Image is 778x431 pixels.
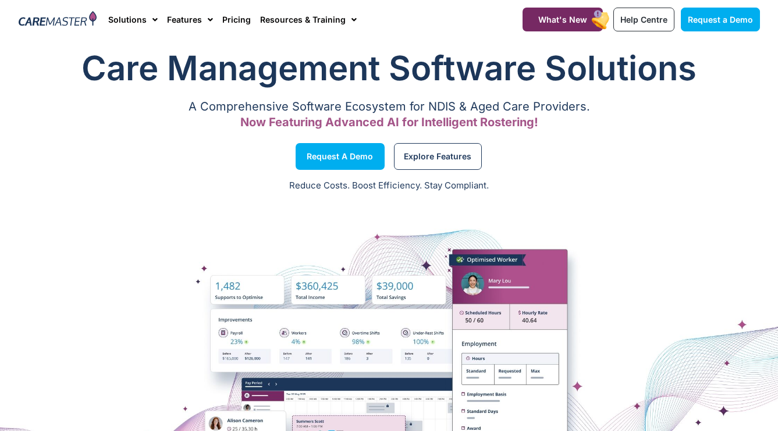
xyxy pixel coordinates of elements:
span: What's New [538,15,587,24]
span: Help Centre [620,15,667,24]
span: Request a Demo [688,15,753,24]
span: Now Featuring Advanced AI for Intelligent Rostering! [240,115,538,129]
span: Explore Features [404,154,471,159]
a: Explore Features [394,143,482,170]
p: A Comprehensive Software Ecosystem for NDIS & Aged Care Providers. [19,103,760,111]
a: What's New [523,8,603,31]
span: Request a Demo [307,154,373,159]
a: Request a Demo [296,143,385,170]
a: Request a Demo [681,8,760,31]
a: Help Centre [613,8,674,31]
p: Reduce Costs. Boost Efficiency. Stay Compliant. [7,179,771,193]
h1: Care Management Software Solutions [19,45,760,91]
img: CareMaster Logo [19,11,97,29]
